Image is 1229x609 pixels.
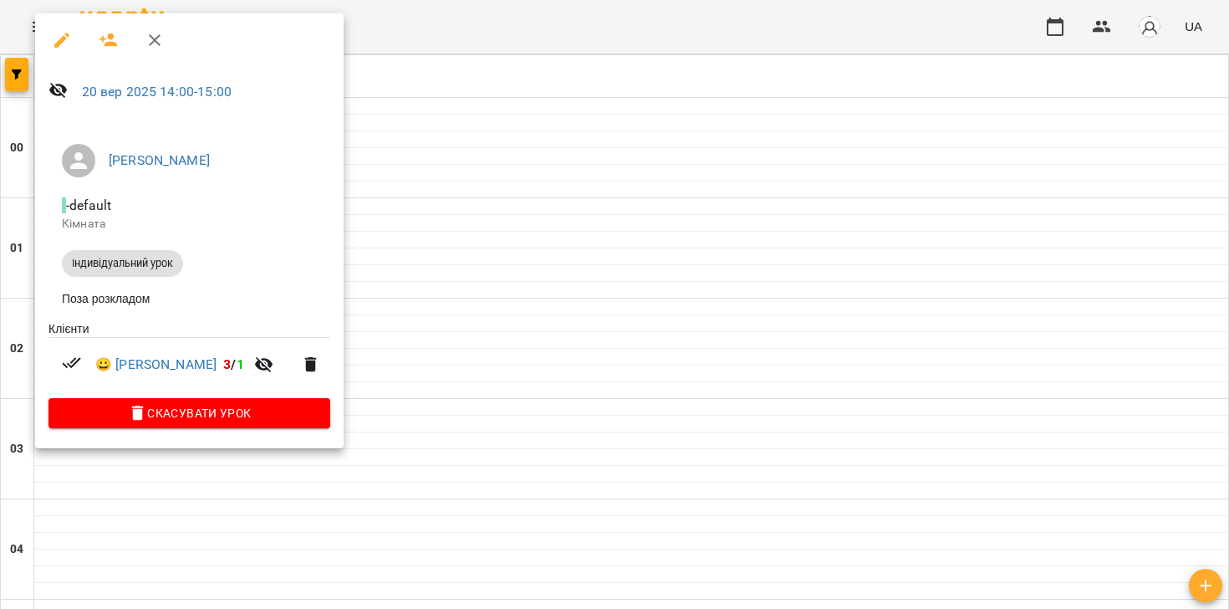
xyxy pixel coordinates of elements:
[62,353,82,373] svg: Візит сплачено
[62,197,115,213] span: - default
[48,284,330,314] li: Поза розкладом
[223,356,243,372] b: /
[109,152,210,168] a: [PERSON_NAME]
[48,398,330,428] button: Скасувати Урок
[223,356,231,372] span: 3
[62,256,183,271] span: Індивідуальний урок
[62,403,317,423] span: Скасувати Урок
[237,356,244,372] span: 1
[95,355,217,375] a: 😀 [PERSON_NAME]
[82,84,232,100] a: 20 вер 2025 14:00-15:00
[62,216,317,233] p: Кімната
[48,320,330,398] ul: Клієнти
